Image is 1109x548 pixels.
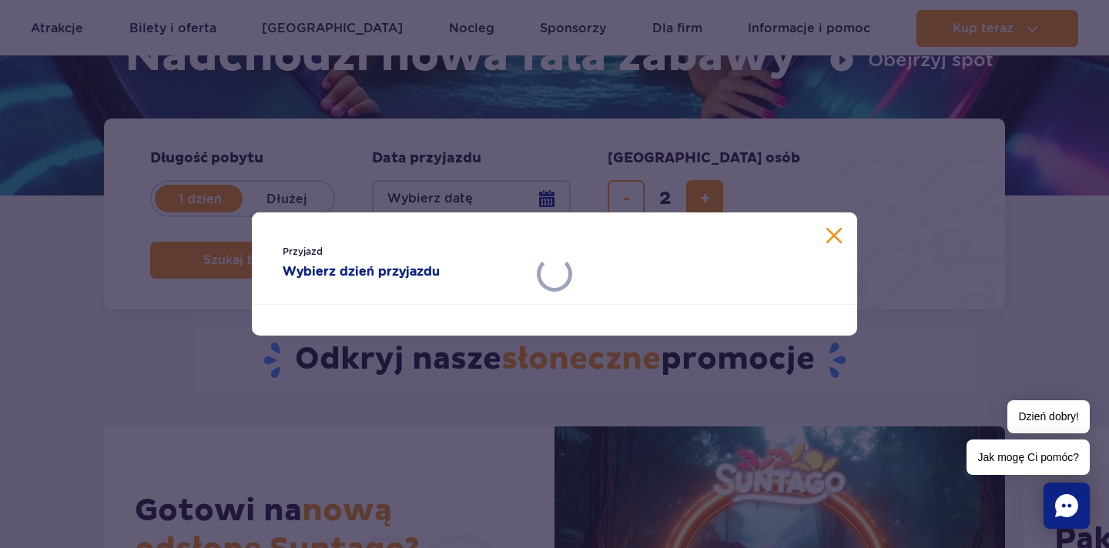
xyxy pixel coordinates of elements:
span: Dzień dobry! [1007,400,1090,433]
button: Zamknij kalendarz [826,228,842,243]
div: Chat [1044,483,1090,529]
strong: Wybierz dzień przyjazdu [283,262,524,281]
span: Jak mogę Ci pomóc? [967,439,1090,475]
span: Przyjazd [283,244,524,259]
